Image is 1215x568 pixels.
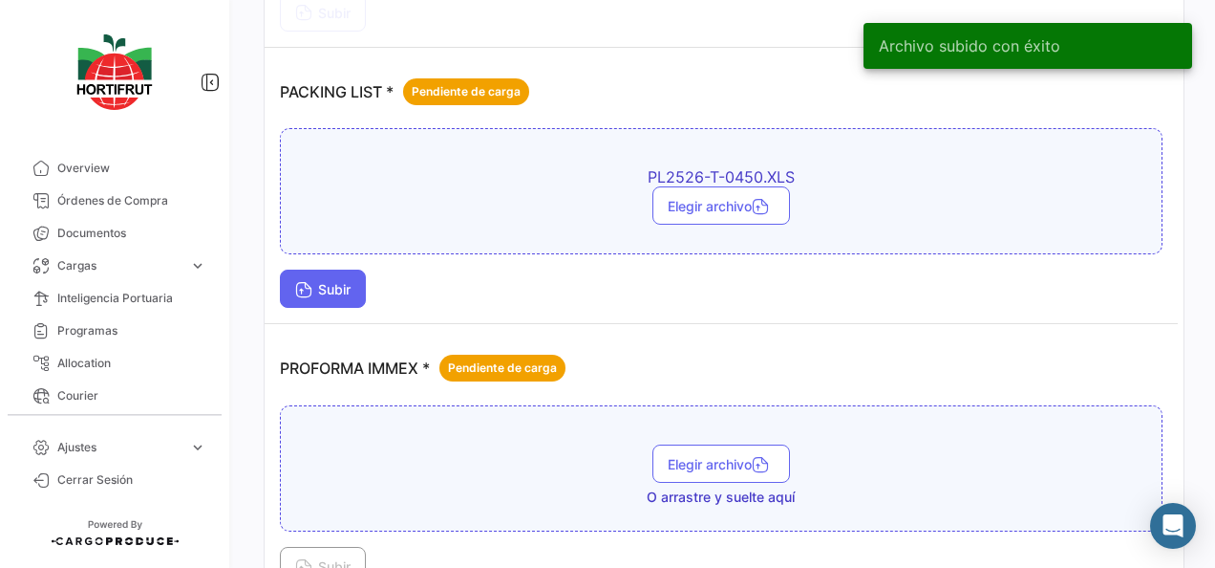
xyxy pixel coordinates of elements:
[57,257,181,274] span: Cargas
[280,355,565,382] p: PROFORMA IMMEX *
[189,439,206,456] span: expand_more
[280,78,529,105] p: PACKING LIST *
[647,488,795,507] span: O arrastre y suelte aquí
[57,322,206,339] span: Programas
[879,36,1060,55] span: Archivo subido con éxito
[668,198,775,214] span: Elegir archivo
[412,83,521,100] span: Pendiente de carga
[57,160,206,177] span: Overview
[1150,503,1196,549] div: Abrir Intercom Messenger
[67,23,162,121] img: logo-hortifrut.svg
[387,167,1055,186] span: PL2526-T-0450.XLS
[57,471,206,489] span: Cerrar Sesión
[15,380,214,412] a: Courier
[15,152,214,185] a: Overview
[15,282,214,315] a: Inteligencia Portuaria
[652,445,790,483] button: Elegir archivo
[668,456,775,472] span: Elegir archivo
[280,270,366,308] button: Subir
[189,257,206,274] span: expand_more
[652,186,790,225] button: Elegir archivo
[57,439,181,456] span: Ajustes
[57,225,206,242] span: Documentos
[15,185,214,217] a: Órdenes de Compra
[295,281,351,297] span: Subir
[15,217,214,250] a: Documentos
[15,315,214,347] a: Programas
[57,387,206,404] span: Courier
[15,347,214,380] a: Allocation
[57,290,206,307] span: Inteligencia Portuaria
[57,192,206,209] span: Órdenes de Compra
[448,360,557,377] span: Pendiente de carga
[57,355,206,372] span: Allocation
